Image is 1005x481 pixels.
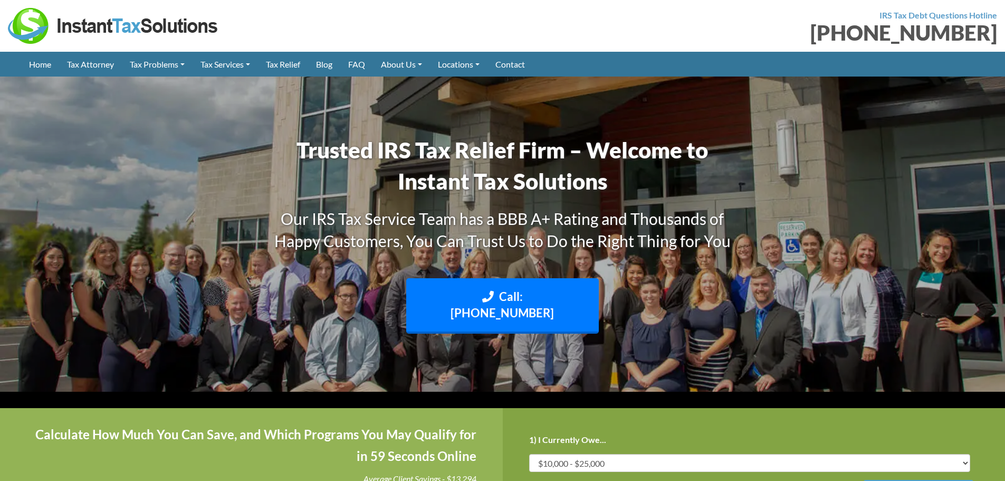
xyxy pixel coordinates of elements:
a: FAQ [340,52,373,77]
a: Tax Services [193,52,258,77]
div: [PHONE_NUMBER] [511,22,998,43]
a: Home [21,52,59,77]
label: 1) I Currently Owe... [529,435,606,446]
a: Blog [308,52,340,77]
a: Locations [430,52,487,77]
strong: IRS Tax Debt Questions Hotline [879,10,997,20]
a: Tax Relief [258,52,308,77]
h4: Calculate How Much You Can Save, and Which Programs You May Qualify for in 59 Seconds Online [26,424,476,467]
a: Call: [PHONE_NUMBER] [406,278,599,334]
h3: Our IRS Tax Service Team has a BBB A+ Rating and Thousands of Happy Customers, You Can Trust Us t... [260,208,745,252]
a: About Us [373,52,430,77]
h1: Trusted IRS Tax Relief Firm – Welcome to Instant Tax Solutions [260,135,745,197]
img: Instant Tax Solutions Logo [8,8,219,44]
a: Tax Attorney [59,52,122,77]
a: Instant Tax Solutions Logo [8,20,219,30]
a: Contact [487,52,533,77]
a: Tax Problems [122,52,193,77]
